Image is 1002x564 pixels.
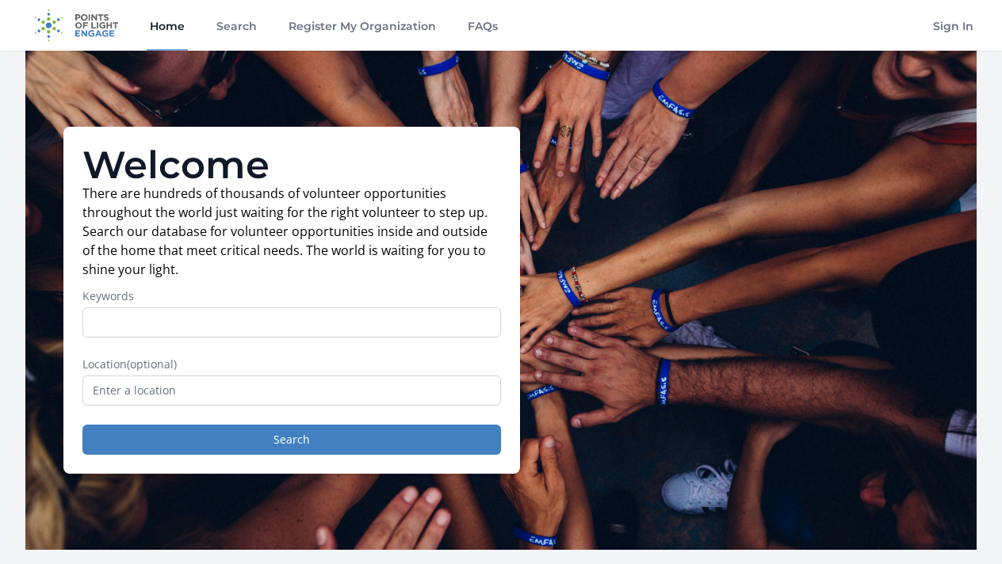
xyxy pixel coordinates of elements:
[127,356,177,372] span: (optional)
[82,146,501,184] h1: Welcome
[82,356,501,372] label: Location
[82,425,501,455] button: Search
[82,375,501,406] input: Enter a location
[82,288,501,304] label: Keywords
[82,184,501,279] p: There are hundreds of thousands of volunteer opportunities throughout the world just waiting for ...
